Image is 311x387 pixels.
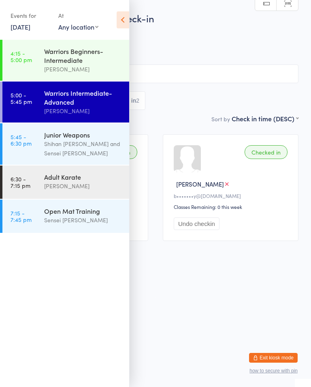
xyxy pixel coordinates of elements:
time: 7:15 - 7:45 pm [11,210,32,223]
div: Junior Weapons [44,130,122,139]
div: At [58,9,98,22]
a: 4:15 -5:00 pmWarriors Beginners-Intermediate[PERSON_NAME] [2,40,129,81]
div: Any location [58,22,98,31]
a: 5:45 -6:30 pmJunior WeaponsShihan [PERSON_NAME] and Sensei [PERSON_NAME] [2,123,129,165]
button: how to secure with pin [249,368,298,374]
div: Classes Remaining: 0 this week [174,203,290,210]
span: [PERSON_NAME] [13,37,286,45]
div: Check in time (DESC) [232,114,298,123]
span: Mount [PERSON_NAME] [13,45,298,53]
div: Checked in [245,145,288,159]
div: Events for [11,9,50,22]
div: 2 [136,97,139,104]
div: Shihan [PERSON_NAME] and Sensei [PERSON_NAME] [44,139,122,158]
div: [PERSON_NAME] [44,64,122,74]
a: [DATE] [11,22,30,31]
a: 6:30 -7:15 pmAdult Karate[PERSON_NAME] [2,166,129,199]
label: Sort by [211,115,230,123]
button: Undo checkin [174,217,219,230]
div: [PERSON_NAME] [44,106,122,116]
time: 5:45 - 6:30 pm [11,133,32,146]
span: [DATE] 5:00pm [13,29,286,37]
div: Adult Karate [44,172,122,181]
time: 5:00 - 5:45 pm [11,92,32,105]
input: Search [13,64,298,83]
div: [PERSON_NAME] [44,181,122,191]
span: [PERSON_NAME] [176,180,224,188]
div: Sensei [PERSON_NAME] [44,215,122,225]
time: 4:15 - 5:00 pm [11,50,32,63]
a: 5:00 -5:45 pmWarriors Intermediate-Advanced[PERSON_NAME] [2,82,129,123]
time: 6:30 - 7:15 pm [11,176,30,189]
a: 7:15 -7:45 pmOpen Mat TrainingSensei [PERSON_NAME] [2,200,129,233]
button: Exit kiosk mode [249,353,298,363]
div: Warriors Intermediate-Advanced [44,88,122,106]
div: Open Mat Training [44,206,122,215]
div: b•••••••y@[DOMAIN_NAME] [174,192,290,199]
div: Warriors Beginners-Intermediate [44,47,122,64]
h2: Warriors Intermediat… Check-in [13,11,298,25]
